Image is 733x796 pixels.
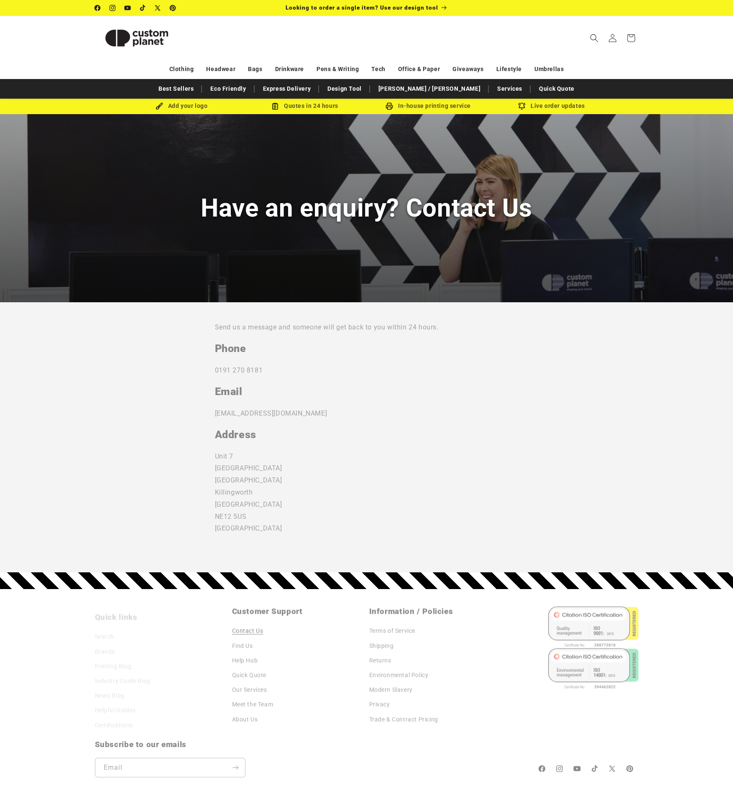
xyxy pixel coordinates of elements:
[490,101,613,111] div: Live order updates
[215,381,518,394] h2: Email
[275,62,304,77] a: Drinkware
[243,101,367,111] div: Quotes in 24 hours
[369,664,429,679] a: Environmental Policy
[154,82,198,96] a: Best Sellers
[95,649,132,664] a: Printing Blog
[206,82,250,96] a: Eco Friendly
[92,16,181,60] a: Custom Planet
[259,82,315,96] a: Express Delivery
[215,360,518,372] p: 0191 270 8181
[232,649,258,664] a: Help Hub
[232,679,267,693] a: Our Services
[248,62,262,77] a: Bags
[493,82,526,96] a: Services
[95,19,179,57] img: Custom Planet
[215,403,518,416] p: [EMAIL_ADDRESS][DOMAIN_NAME]
[369,679,413,693] a: Modern Slavery
[374,82,485,96] a: [PERSON_NAME] / [PERSON_NAME]
[215,317,518,329] p: Send us a message and someone will get back to you within 24 hours.
[232,635,253,649] a: Find Us
[585,29,603,47] summary: Search
[95,622,115,634] a: Search
[201,192,532,224] h1: Have an enquiry? Contact Us
[369,602,501,612] h2: Information / Policies
[120,101,243,111] div: Add your logo
[535,82,579,96] a: Quick Quote
[227,754,245,773] button: Subscribe
[95,735,529,745] h2: Subscribe to our emails
[206,62,235,77] a: Headwear
[496,62,522,77] a: Lifestyle
[323,82,366,96] a: Design Tool
[369,635,394,649] a: Shipping
[317,62,359,77] a: Pens & Writing
[534,62,564,77] a: Umbrellas
[398,62,440,77] a: Office & Paper
[548,644,639,686] img: ISO 14001 Certified
[369,693,390,708] a: Privacy
[386,102,393,110] img: In-house printing
[367,101,490,111] div: In-house printing service
[369,649,391,664] a: Returns
[95,708,133,723] a: Certifications
[232,708,258,723] a: About Us
[452,62,483,77] a: Giveaways
[95,664,151,679] a: Industry Guide Blog
[271,102,279,110] img: Order Updates Icon
[95,602,227,612] h2: Quick links
[215,338,518,351] h2: Phone
[286,4,438,11] span: Looking to order a single item? Use our design tool
[371,62,385,77] a: Tech
[215,446,518,531] p: Unit 7 [GEOGRAPHIC_DATA] [GEOGRAPHIC_DATA] Killingworth [GEOGRAPHIC_DATA] NE12 5US [GEOGRAPHIC_DATA]
[95,693,136,708] a: Helpful Guides
[369,708,438,723] a: Trade & Contract Pricing
[232,602,364,612] h2: Customer Support
[548,602,639,644] img: ISO 9001 Certified
[369,622,416,634] a: Terms of Service
[95,679,125,693] a: News Blog
[95,635,115,649] a: Brands
[156,102,163,110] img: Brush Icon
[518,102,526,110] img: Order updates
[232,693,273,708] a: Meet the Team
[232,622,263,634] a: Contact Us
[215,424,518,437] h2: Address
[169,62,194,77] a: Clothing
[232,664,267,679] a: Quick Quote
